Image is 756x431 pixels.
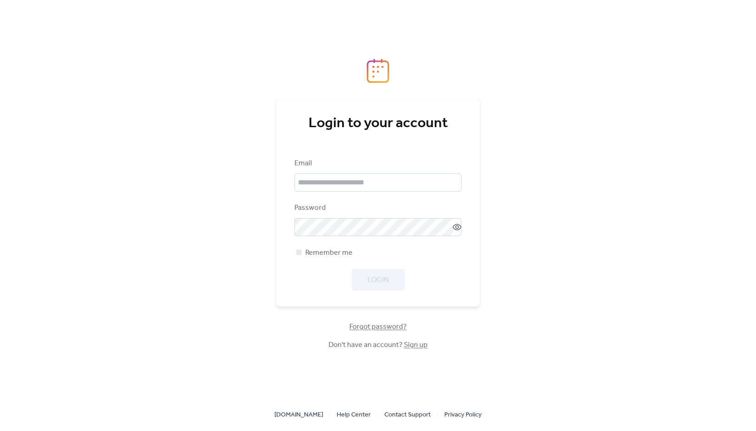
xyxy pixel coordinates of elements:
span: Remember me [305,248,353,258]
span: Privacy Policy [444,410,482,421]
div: Email [294,158,460,169]
a: Privacy Policy [444,409,482,420]
div: Login to your account [294,114,462,133]
div: Password [294,203,460,213]
span: Contact Support [384,410,431,421]
span: Don't have an account? [328,340,428,351]
a: Forgot password? [349,324,407,329]
a: Contact Support [384,409,431,420]
img: logo [367,59,389,83]
a: [DOMAIN_NAME] [274,409,323,420]
a: Sign up [404,338,428,352]
a: Help Center [337,409,371,420]
span: Help Center [337,410,371,421]
span: [DOMAIN_NAME] [274,410,323,421]
span: Forgot password? [349,322,407,332]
